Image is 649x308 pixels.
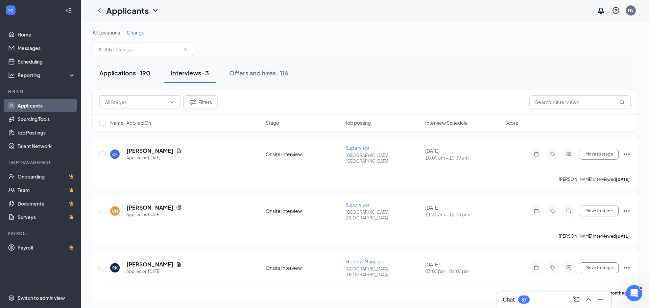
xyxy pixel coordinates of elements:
[126,261,173,268] h5: [PERSON_NAME]
[18,210,75,224] a: SurveysCrown
[345,258,384,264] span: General Manager
[616,234,630,239] b: [DATE]
[585,209,613,213] span: Move to stage
[425,204,501,218] div: [DATE]
[565,208,573,214] svg: ActiveChat
[584,295,593,304] svg: ChevronUp
[98,46,180,53] input: All Job Postings
[18,72,76,78] div: Reporting
[559,233,631,239] p: [PERSON_NAME] interviewed .
[612,6,620,15] svg: QuestionInfo
[99,69,150,77] div: Applications · 190
[580,149,619,160] button: Move to stage
[532,265,540,270] svg: Note
[112,208,118,214] div: CH
[18,294,65,301] div: Switch to admin view
[176,262,182,267] svg: Document
[18,183,75,197] a: TeamCrown
[583,294,594,305] button: ChevronUp
[18,241,75,254] a: PayrollCrown
[425,268,501,275] span: 03:00 pm - 04:00 pm
[8,72,15,78] svg: Analysis
[425,119,468,126] span: Interview Schedule
[176,205,182,210] svg: Reapply
[559,176,631,182] p: [PERSON_NAME] interviewed .
[597,6,605,15] svg: Notifications
[127,29,145,35] span: Change
[628,7,634,13] div: NS
[126,268,182,275] div: Applied on [DATE]
[626,285,642,301] iframe: Intercom live chat
[585,152,613,157] span: Move to stage
[623,264,631,272] svg: Ellipses
[345,119,371,126] span: Job posting
[266,264,341,271] div: Onsite Interview
[572,295,580,304] svg: ComposeMessage
[183,47,188,52] svg: ChevronDown
[345,209,421,221] p: [GEOGRAPHIC_DATA], [GEOGRAPHIC_DATA]
[521,297,527,303] div: 37
[18,41,75,55] a: Messages
[345,152,421,164] p: [GEOGRAPHIC_DATA], [GEOGRAPHIC_DATA]
[619,99,625,105] svg: MagnifyingGlass
[18,139,75,153] a: Talent Network
[585,265,613,270] span: Move to stage
[18,112,75,126] a: Sourcing Tools
[93,29,120,35] span: All Locations
[18,170,75,183] a: OnboardingCrown
[549,151,557,157] svg: Tag
[112,265,118,271] div: RK
[183,95,218,109] button: Filter Filters
[18,197,75,210] a: DocumentsCrown
[505,119,519,126] span: Score
[189,98,197,106] svg: Filter
[425,211,501,218] span: 11:30 am - 12:00 pm
[623,207,631,215] svg: Ellipses
[266,151,341,158] div: Onsite Interview
[425,147,501,161] div: [DATE]
[425,154,501,161] span: 10:00 am - 10:30 am
[176,148,182,153] svg: Document
[532,151,540,157] svg: Note
[7,7,14,14] svg: WorkstreamLogo
[616,177,630,182] b: [DATE]
[266,119,279,126] span: Stage
[18,126,75,139] a: Job Postings
[503,296,515,303] h3: Chat
[565,265,573,270] svg: ActiveChat
[106,5,149,16] h1: Applicants
[126,147,173,155] h5: [PERSON_NAME]
[580,262,619,273] button: Move to stage
[571,294,582,305] button: ComposeMessage
[565,151,573,157] svg: ActiveChat
[169,99,175,105] svg: ChevronDown
[532,208,540,214] svg: Note
[597,295,605,304] svg: Minimize
[605,290,630,295] b: a month ago
[18,55,75,68] a: Scheduling
[18,99,75,112] a: Applicants
[95,6,103,15] svg: ChevronLeft
[8,89,74,94] div: Hiring
[126,204,173,211] h5: [PERSON_NAME]
[548,290,631,296] p: [PERSON_NAME] interviewed .
[110,119,151,126] span: Name · Applied On
[345,202,369,208] span: Supervisor
[126,155,182,161] div: Applied on [DATE]
[529,95,631,109] input: Search in interviews
[112,151,118,157] div: CF
[65,7,72,14] svg: Collapse
[549,208,557,214] svg: Tag
[151,6,160,15] svg: ChevronDown
[623,150,631,158] svg: Ellipses
[171,69,209,77] div: Interviews · 3
[8,160,74,165] div: Team Management
[105,98,167,106] input: All Stages
[425,261,501,275] div: [DATE]
[8,294,15,301] svg: Settings
[580,206,619,216] button: Move to stage
[549,265,557,270] svg: Tag
[345,145,369,151] span: Supervisor
[8,231,74,236] div: Payroll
